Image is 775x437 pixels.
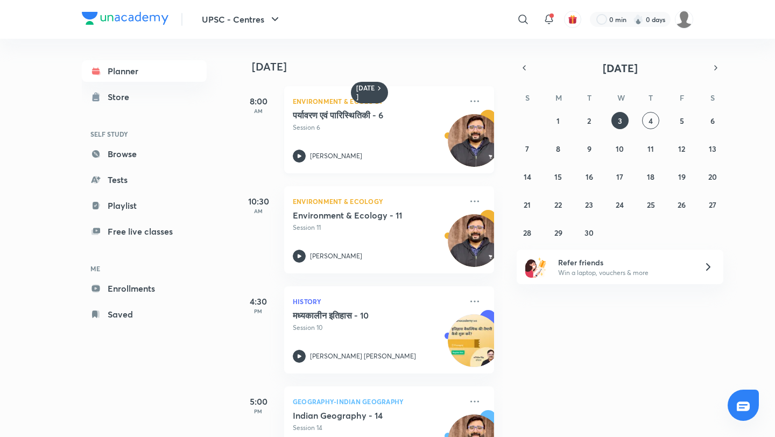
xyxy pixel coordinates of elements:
button: September 25, 2025 [642,196,659,213]
abbr: September 4, 2025 [649,116,653,126]
button: September 16, 2025 [581,168,598,185]
h5: पर्यावरण एवं पारिस्थितिकी - 6 [293,110,427,121]
a: Tests [82,169,207,191]
a: Browse [82,143,207,165]
h5: मध्यकालीन इतिहास - 10 [293,310,427,321]
p: [PERSON_NAME] [PERSON_NAME] [310,351,416,361]
p: Environment & Ecology [293,95,462,108]
abbr: September 2, 2025 [587,116,591,126]
abbr: September 18, 2025 [647,172,654,182]
p: PM [237,408,280,414]
p: AM [237,108,280,114]
abbr: September 9, 2025 [587,144,591,154]
p: [PERSON_NAME] [310,151,362,161]
abbr: September 22, 2025 [554,200,562,210]
abbr: September 8, 2025 [556,144,560,154]
abbr: September 25, 2025 [647,200,655,210]
p: AM [237,208,280,214]
h6: ME [82,259,207,278]
button: September 24, 2025 [611,196,629,213]
h4: [DATE] [252,60,505,73]
button: September 11, 2025 [642,140,659,157]
p: PM [237,308,280,314]
h5: 10:30 [237,195,280,208]
button: September 22, 2025 [549,196,567,213]
abbr: September 24, 2025 [616,200,624,210]
button: September 10, 2025 [611,140,629,157]
abbr: September 17, 2025 [616,172,623,182]
button: September 7, 2025 [519,140,536,157]
h6: SELF STUDY [82,125,207,143]
p: Session 6 [293,123,462,132]
abbr: Wednesday [617,93,625,103]
img: avatar [568,15,577,24]
a: Free live classes [82,221,207,242]
h6: Refer friends [558,257,691,268]
div: Store [108,90,136,103]
button: September 18, 2025 [642,168,659,185]
h5: 8:00 [237,95,280,108]
abbr: September 23, 2025 [585,200,593,210]
abbr: September 14, 2025 [524,172,531,182]
abbr: September 3, 2025 [618,116,622,126]
button: September 8, 2025 [549,140,567,157]
abbr: Thursday [649,93,653,103]
h6: [DATE] [356,84,375,101]
abbr: September 19, 2025 [678,172,686,182]
button: September 17, 2025 [611,168,629,185]
p: Session 14 [293,423,462,433]
abbr: September 28, 2025 [523,228,531,238]
abbr: Sunday [525,93,530,103]
p: Geography-Indian Geography [293,395,462,408]
button: September 29, 2025 [549,224,567,241]
button: September 4, 2025 [642,112,659,129]
abbr: September 15, 2025 [554,172,562,182]
button: September 28, 2025 [519,224,536,241]
abbr: September 7, 2025 [525,144,529,154]
button: September 15, 2025 [549,168,567,185]
p: History [293,295,462,308]
button: September 9, 2025 [581,140,598,157]
p: [PERSON_NAME] [310,251,362,261]
abbr: September 20, 2025 [708,172,717,182]
a: Company Logo [82,12,168,27]
abbr: September 27, 2025 [709,200,716,210]
a: Enrollments [82,278,207,299]
p: Session 11 [293,223,462,232]
button: September 30, 2025 [581,224,598,241]
button: September 2, 2025 [581,112,598,129]
button: avatar [564,11,581,28]
abbr: September 12, 2025 [678,144,685,154]
button: September 20, 2025 [704,168,721,185]
abbr: September 29, 2025 [554,228,562,238]
button: September 6, 2025 [704,112,721,129]
a: Planner [82,60,207,82]
p: Session 10 [293,323,462,333]
h5: 4:30 [237,295,280,308]
img: referral [525,256,547,278]
h5: 5:00 [237,395,280,408]
button: September 21, 2025 [519,196,536,213]
button: September 19, 2025 [673,168,691,185]
button: September 23, 2025 [581,196,598,213]
abbr: September 10, 2025 [616,144,624,154]
p: Environment & Ecology [293,195,462,208]
button: September 13, 2025 [704,140,721,157]
span: [DATE] [603,61,638,75]
abbr: September 30, 2025 [584,228,594,238]
button: September 5, 2025 [673,112,691,129]
button: September 26, 2025 [673,196,691,213]
button: September 3, 2025 [611,112,629,129]
abbr: September 21, 2025 [524,200,531,210]
button: September 1, 2025 [549,112,567,129]
abbr: Friday [680,93,684,103]
button: September 14, 2025 [519,168,536,185]
h5: Indian Geography - 14 [293,410,427,421]
p: Win a laptop, vouchers & more [558,268,691,278]
button: September 12, 2025 [673,140,691,157]
h5: Environment & Ecology - 11 [293,210,427,221]
button: [DATE] [532,60,708,75]
button: UPSC - Centres [195,9,288,30]
abbr: Tuesday [587,93,591,103]
img: Vikas Mishra [675,10,693,29]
